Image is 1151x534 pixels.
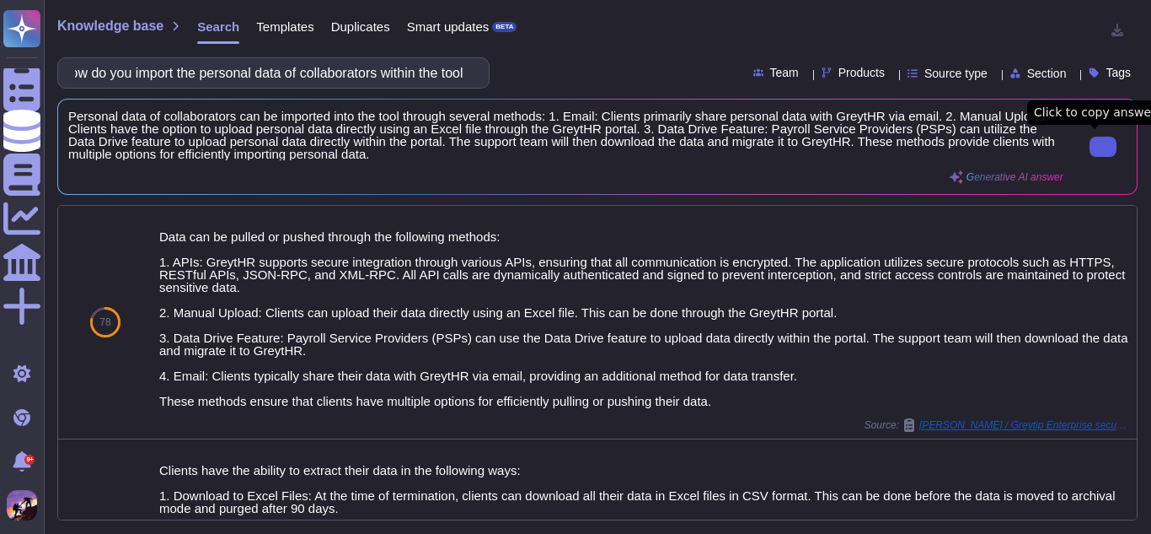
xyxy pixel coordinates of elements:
[407,20,490,33] span: Smart updates
[24,455,35,465] div: 9+
[1105,67,1131,78] span: Tags
[770,67,799,78] span: Team
[159,230,1130,407] div: Data can be pulled or pushed through the following methods: 1. APIs: GreytHR supports secure inte...
[924,67,988,79] span: Source type
[68,110,1063,160] span: Personal data of collaborators can be imported into the tool through several methods: 1. Email: C...
[256,20,313,33] span: Templates
[57,19,163,33] span: Knowledge base
[865,418,1130,432] span: Source:
[67,58,472,88] input: Search a question or template...
[919,420,1130,430] span: [PERSON_NAME] / Greytip Enterprise security review (1) (1)
[331,20,390,33] span: Duplicates
[197,20,239,33] span: Search
[838,67,885,78] span: Products
[99,317,110,327] span: 78
[3,487,49,524] button: user
[492,22,517,32] div: BETA
[7,490,37,521] img: user
[1027,67,1067,79] span: Section
[966,172,1063,182] span: Generative AI answer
